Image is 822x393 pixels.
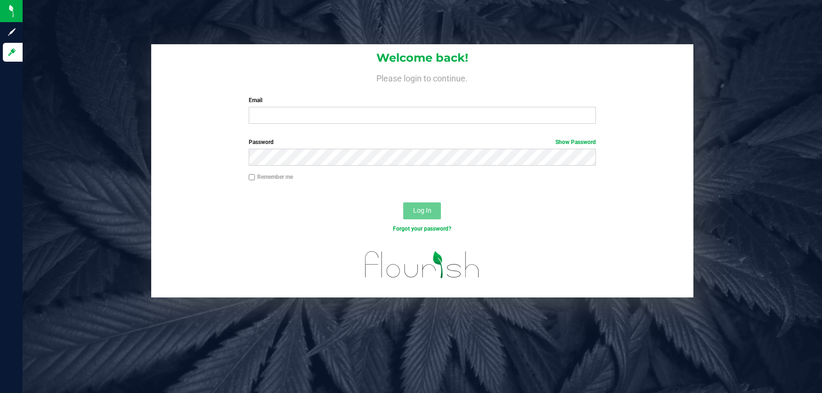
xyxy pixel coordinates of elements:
[355,243,490,287] img: flourish_logo.svg
[7,27,16,37] inline-svg: Sign up
[413,207,431,214] span: Log In
[393,225,451,232] a: Forgot your password?
[403,202,441,219] button: Log In
[151,52,693,64] h1: Welcome back!
[249,173,293,181] label: Remember me
[7,48,16,57] inline-svg: Log in
[249,96,596,104] label: Email
[249,174,255,181] input: Remember me
[151,72,693,83] h4: Please login to continue.
[555,139,596,145] a: Show Password
[249,139,274,145] span: Password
